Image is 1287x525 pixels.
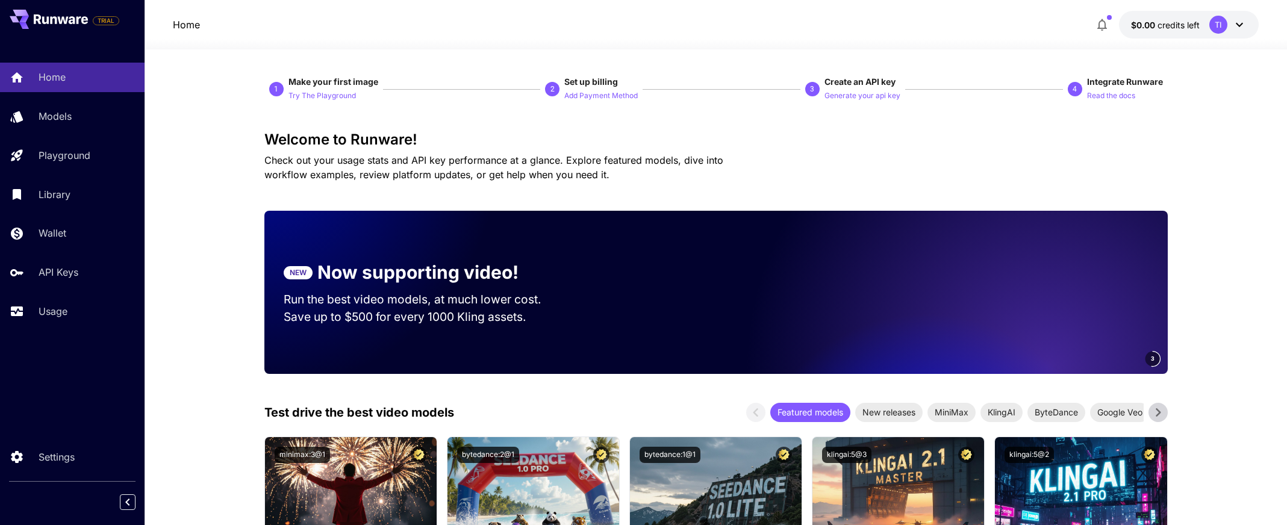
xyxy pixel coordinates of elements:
span: Featured models [770,406,850,418]
p: Test drive the best video models [264,403,454,421]
span: New releases [855,406,923,418]
div: ByteDance [1027,403,1085,422]
span: MiniMax [927,406,976,418]
p: Library [39,187,70,202]
p: Home [39,70,66,84]
div: Google Veo [1090,403,1150,422]
div: Featured models [770,403,850,422]
span: Google Veo [1090,406,1150,418]
span: KlingAI [980,406,1023,418]
button: Certified Model – Vetted for best performance and includes a commercial license. [411,447,427,463]
button: klingai:5@2 [1005,447,1054,463]
p: Try The Playground [288,90,356,102]
p: Run the best video models, at much lower cost. [284,291,564,308]
p: Generate your api key [824,90,900,102]
p: Wallet [39,226,66,240]
span: credits left [1158,20,1200,30]
a: Home [173,17,200,32]
p: Usage [39,304,67,318]
p: Read the docs [1087,90,1135,102]
button: Try The Playground [288,88,356,102]
p: 1 [274,84,278,95]
button: klingai:5@3 [822,447,871,463]
p: API Keys [39,265,78,279]
span: 3 [1151,354,1155,363]
button: Read the docs [1087,88,1135,102]
span: Create an API key [824,76,896,87]
p: Add Payment Method [564,90,638,102]
p: 2 [550,84,555,95]
div: TI [1209,16,1227,34]
button: Add Payment Method [564,88,638,102]
p: Settings [39,450,75,464]
span: Set up billing [564,76,618,87]
button: bytedance:2@1 [457,447,519,463]
div: Collapse sidebar [129,491,145,513]
nav: breadcrumb [173,17,200,32]
span: ByteDance [1027,406,1085,418]
button: bytedance:1@1 [640,447,700,463]
button: Certified Model – Vetted for best performance and includes a commercial license. [958,447,974,463]
span: $0.00 [1131,20,1158,30]
button: Certified Model – Vetted for best performance and includes a commercial license. [1141,447,1158,463]
div: KlingAI [980,403,1023,422]
span: Integrate Runware [1087,76,1163,87]
span: TRIAL [93,16,119,25]
p: 3 [810,84,814,95]
p: NEW [290,267,307,278]
button: Certified Model – Vetted for best performance and includes a commercial license. [776,447,792,463]
p: Models [39,109,72,123]
h3: Welcome to Runware! [264,131,1168,148]
div: MiniMax [927,403,976,422]
button: Collapse sidebar [120,494,136,510]
p: Playground [39,148,90,163]
div: $0.00 [1131,19,1200,31]
p: 4 [1073,84,1077,95]
button: $0.00TI [1119,11,1259,39]
span: Check out your usage stats and API key performance at a glance. Explore featured models, dive int... [264,154,723,181]
button: minimax:3@1 [275,447,330,463]
button: Certified Model – Vetted for best performance and includes a commercial license. [593,447,609,463]
div: New releases [855,403,923,422]
p: Now supporting video! [317,259,519,286]
button: Generate your api key [824,88,900,102]
p: Save up to $500 for every 1000 Kling assets. [284,308,564,326]
span: Make your first image [288,76,378,87]
span: Add your payment card to enable full platform functionality. [93,13,119,28]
